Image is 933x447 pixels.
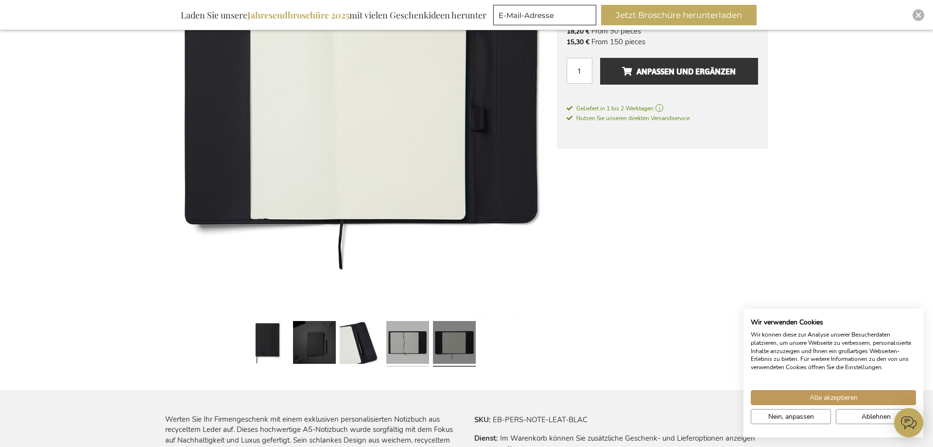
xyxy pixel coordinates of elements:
a: Nutzen Sie unseren direkten Versandservice [567,113,690,123]
p: Wir können diese zur Analyse unserer Besucherdaten platzieren, um unsere Webseite zu verbessern, ... [751,331,916,372]
form: marketing offers and promotions [493,5,599,28]
div: Laden Sie unsere mit vielen Geschenkideen herunter [176,5,491,25]
a: Personalised Recycled Leather Notebook - Black [433,317,476,371]
a: Personalised Recycled Leather Notebook - Black [386,317,429,371]
span: Nutzen Sie unseren direkten Versandservice [567,114,690,122]
div: Close [913,9,924,21]
button: Anpassen und ergänzen [600,58,758,85]
button: Akzeptieren Sie alle cookies [751,390,916,405]
input: Menge [567,58,592,84]
span: 18,20 € [567,27,589,36]
li: From 90 pieces [567,26,758,36]
a: Geliefert in 1 bis 2 Werktagen [567,104,758,113]
img: Close [916,12,921,18]
span: 15,30 € [567,37,589,47]
a: Personalised Baltimore GRS Certified Paper & PU Notebook [246,317,289,371]
span: Ablehnen [862,411,891,422]
a: Personalised Recycled Leather Notebook - Black [340,317,382,371]
a: Personalised Recycled Leather Notebook - Black [293,317,336,371]
button: cookie Einstellungen anpassen [751,409,831,424]
span: Anpassen und ergänzen [622,64,736,79]
button: Alle verweigern cookies [836,409,916,424]
b: Jahresendbroschüre 2025 [247,9,349,21]
h2: Wir verwenden Cookies [751,318,916,327]
span: Nein, anpassen [768,411,814,422]
iframe: belco-activator-frame [894,408,923,437]
button: Jetzt Broschüre herunterladen [601,5,757,25]
span: Alle akzeptieren [810,393,858,403]
input: E-Mail-Adresse [493,5,596,25]
li: From 150 pieces [567,36,758,47]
